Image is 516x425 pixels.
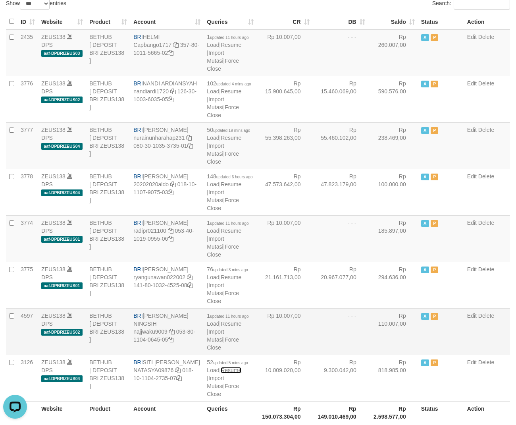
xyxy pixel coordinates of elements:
[257,122,312,169] td: Rp 55.398.263,00
[221,274,241,280] a: Resume
[431,220,439,227] span: Paused
[207,321,219,327] a: Load
[207,367,219,373] a: Load
[207,96,224,110] a: Import Mutasi
[368,14,418,29] th: Saldo: activate to sort column ascending
[207,135,219,141] a: Load
[313,14,368,29] th: DB: activate to sort column ascending
[431,81,439,87] span: Paused
[207,266,248,272] span: 76
[186,135,192,141] a: Copy nurainunharahap231 to clipboard
[213,268,248,272] span: updated 3 mins ago
[418,14,464,29] th: Status
[38,76,86,122] td: DPS
[221,135,241,141] a: Resume
[368,308,418,355] td: Rp 110.007,00
[257,76,312,122] td: Rp 15.900.645,00
[170,88,176,95] a: Copy nandiardi1720 to clipboard
[221,181,241,187] a: Resume
[257,308,312,355] td: Rp 10.007,00
[133,220,142,226] span: BRI
[210,221,248,226] span: updated 11 hours ago
[478,266,494,272] a: Delete
[467,173,477,180] a: Edit
[86,262,130,308] td: BETHUB [ DEPOSIT BRI ZEUS138 ]
[86,76,130,122] td: BETHUB [ DEPOSIT BRI ZEUS138 ]
[467,34,477,40] a: Edit
[38,401,86,424] th: Website
[478,34,494,40] a: Delete
[130,76,204,122] td: NANDI ARDIANSYAH 126-30-1003-6035-05
[478,80,494,87] a: Delete
[86,215,130,262] td: BETHUB [ DEPOSIT BRI ZEUS138 ]
[207,313,248,319] span: 1
[41,220,65,226] a: ZEUS138
[207,151,239,165] a: Force Close
[207,143,224,157] a: Import Mutasi
[41,143,83,150] span: aaf-DPBRIZEUS04
[207,197,239,211] a: Force Close
[173,42,179,48] a: Copy Capbango1717 to clipboard
[421,127,429,134] span: Active
[368,76,418,122] td: Rp 590.576,00
[204,401,257,424] th: Queries
[38,29,86,76] td: DPS
[41,50,83,57] span: aaf-DPBRIZEUS03
[478,127,494,133] a: Delete
[257,262,312,308] td: Rp 21.161.713,00
[86,401,130,424] th: Product
[168,189,173,195] a: Copy 018101107907503 to clipboard
[130,169,204,215] td: [PERSON_NAME] 018-10-1107-9075-03
[368,29,418,76] td: Rp 260.007,00
[207,282,224,296] a: Import Mutasi
[418,401,464,424] th: Status
[17,122,38,169] td: 3777
[17,29,38,76] td: 2435
[207,383,239,397] a: Force Close
[257,215,312,262] td: Rp 10.007,00
[431,313,439,320] span: Paused
[216,82,251,86] span: updated 4 mins ago
[207,266,248,304] span: | | |
[175,367,181,373] a: Copy NATASYA09876 to clipboard
[431,34,439,41] span: Paused
[207,220,248,226] span: 1
[257,401,312,424] th: Rp 150.073.304,00
[421,34,429,41] span: Active
[478,313,494,319] a: Delete
[467,220,477,226] a: Edit
[221,88,241,95] a: Resume
[17,76,38,122] td: 3776
[130,29,204,76] td: HELMI 357-80-1011-5665-02
[130,215,204,262] td: [PERSON_NAME] 053-40-1019-0955-06
[464,14,510,29] th: Action
[187,282,193,288] a: Copy 141801032452508 to clipboard
[368,355,418,401] td: Rp 818.985,00
[207,34,248,40] span: 1
[207,104,239,118] a: Force Close
[38,14,86,29] th: Website: activate to sort column ascending
[313,355,368,401] td: Rp 9.300.042,00
[431,359,439,366] span: Paused
[133,328,168,335] a: najjwaku9009
[86,355,130,401] td: BETHUB [ DEPOSIT BRI ZEUS138 ]
[313,76,368,122] td: Rp 15.460.069,00
[168,336,173,343] a: Copy 053801104064505 to clipboard
[207,80,251,87] span: 102
[133,228,166,234] a: radipr021100
[368,122,418,169] td: Rp 238.469,00
[421,313,429,320] span: Active
[168,228,173,234] a: Copy radipr021100 to clipboard
[41,282,83,289] span: aaf-DPBRIZEUS01
[207,173,252,211] span: | | |
[38,169,86,215] td: DPS
[86,122,130,169] td: BETHUB [ DEPOSIT BRI ZEUS138 ]
[221,367,241,373] a: Resume
[313,308,368,355] td: - - -
[41,127,65,133] a: ZEUS138
[170,181,176,187] a: Copy 20202020aldo to clipboard
[221,228,241,234] a: Resume
[368,215,418,262] td: Rp 185.897,00
[207,336,239,351] a: Force Close
[41,375,83,382] span: aaf-DPBRIZEUS04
